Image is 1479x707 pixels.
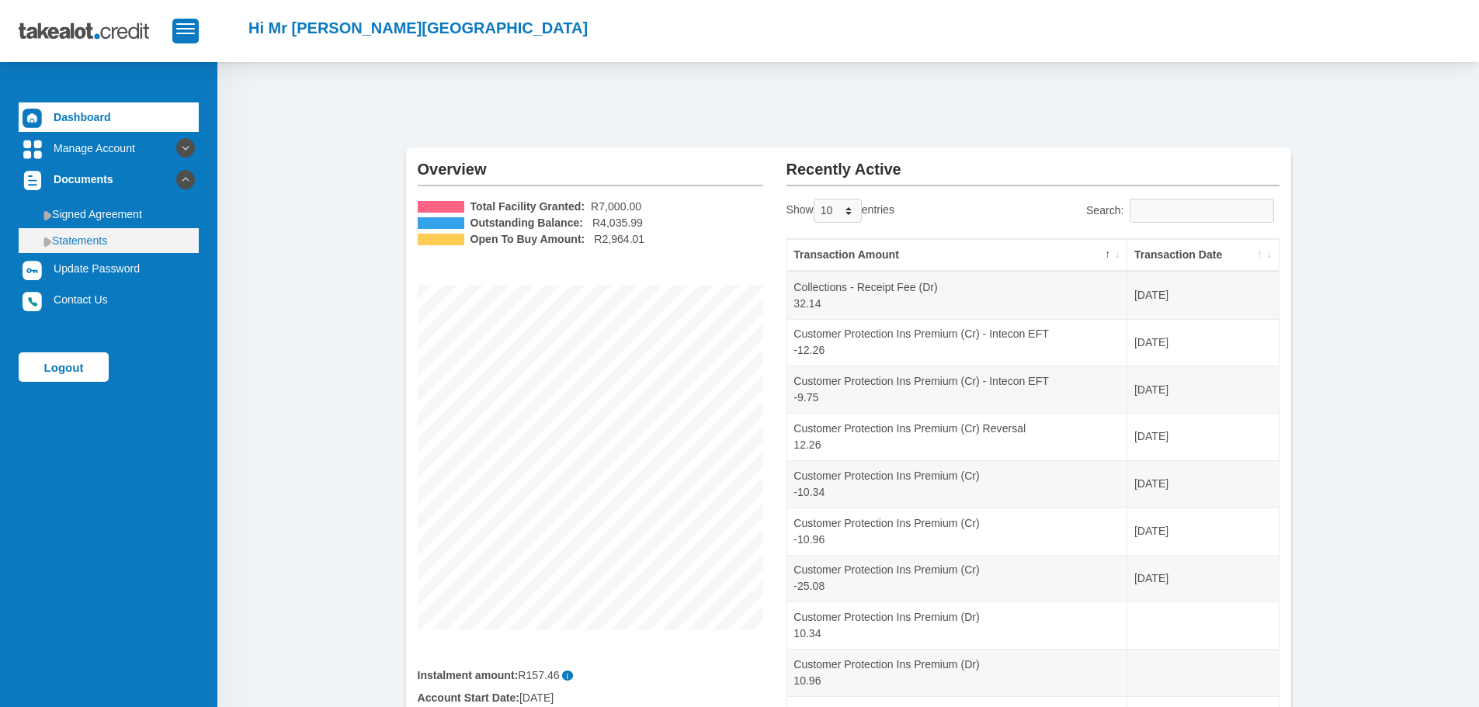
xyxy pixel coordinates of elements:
td: Collections - Receipt Fee (Dr) 32.14 [787,272,1128,319]
h2: Hi Mr [PERSON_NAME][GEOGRAPHIC_DATA] [248,19,588,37]
a: Signed Agreement [19,202,199,227]
input: Search: [1130,199,1274,223]
span: i [562,671,574,681]
td: Customer Protection Ins Premium (Dr) 10.96 [787,649,1128,696]
td: [DATE] [1127,508,1278,555]
td: [DATE] [1127,272,1278,319]
h2: Overview [418,147,763,178]
a: Update Password [19,254,199,283]
a: Statements [19,228,199,253]
label: Search: [1086,199,1279,223]
td: Customer Protection Ins Premium (Cr) Reversal 12.26 [787,413,1128,460]
span: R4,035.99 [592,215,643,231]
h2: Recently Active [786,147,1279,178]
img: takealot_credit_logo.svg [19,12,172,50]
td: [DATE] [1127,555,1278,602]
td: [DATE] [1127,413,1278,460]
td: [DATE] [1127,460,1278,508]
b: Account Start Date: [418,691,519,704]
img: menu arrow [43,237,52,247]
b: Open To Buy Amount: [470,231,585,248]
b: Instalment amount: [418,669,519,681]
span: R7,000.00 [591,199,641,215]
td: Customer Protection Ins Premium (Dr) 10.34 [787,601,1128,649]
div: R157.46 [418,667,763,684]
th: Transaction Date: activate to sort column ascending [1127,239,1278,272]
b: Outstanding Balance: [470,215,584,231]
select: Showentries [814,199,862,223]
td: Customer Protection Ins Premium (Cr) - Intecon EFT -9.75 [787,366,1128,413]
td: [DATE] [1127,319,1278,366]
img: menu arrow [43,210,52,220]
td: Customer Protection Ins Premium (Cr) -10.34 [787,460,1128,508]
td: Customer Protection Ins Premium (Cr) -25.08 [787,555,1128,602]
label: Show entries [786,199,894,223]
b: Total Facility Granted: [470,199,585,215]
td: Customer Protection Ins Premium (Cr) -10.96 [787,508,1128,555]
a: Dashboard [19,102,199,132]
a: Manage Account [19,133,199,163]
div: [DATE] [406,690,775,706]
span: R2,964.01 [594,231,644,248]
th: Transaction Amount: activate to sort column descending [787,239,1128,272]
a: Logout [19,352,109,382]
td: Customer Protection Ins Premium (Cr) - Intecon EFT -12.26 [787,319,1128,366]
a: Documents [19,165,199,194]
a: Contact Us [19,285,199,314]
td: [DATE] [1127,366,1278,413]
